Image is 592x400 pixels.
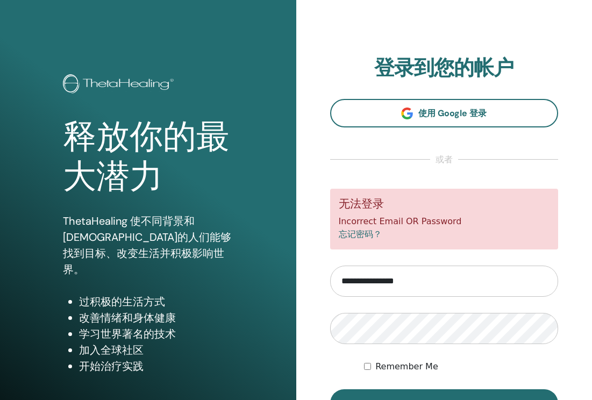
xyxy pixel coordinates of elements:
li: 改善情绪和身体健康 [79,310,233,326]
span: 或者 [430,153,458,166]
h5: 无法登录 [339,197,550,211]
li: 开始治疗实践 [79,358,233,374]
a: 忘记密码？ [339,229,382,239]
li: 加入全球社区 [79,342,233,358]
h2: 登录到您的帐户 [330,56,559,81]
div: Keep me authenticated indefinitely or until I manually logout [364,360,558,373]
li: 学习世界著名的技术 [79,326,233,342]
span: 使用 Google 登录 [418,108,487,119]
a: 使用 Google 登录 [330,99,559,127]
p: ThetaHealing 使不同背景和[DEMOGRAPHIC_DATA]的人们能够找到目标、改变生活并积极影响世界。 [63,213,233,277]
h1: 释放你的最大潜力 [63,117,233,197]
div: Incorrect Email OR Password [330,189,559,249]
label: Remember Me [375,360,438,373]
li: 过积极的生活方式 [79,294,233,310]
